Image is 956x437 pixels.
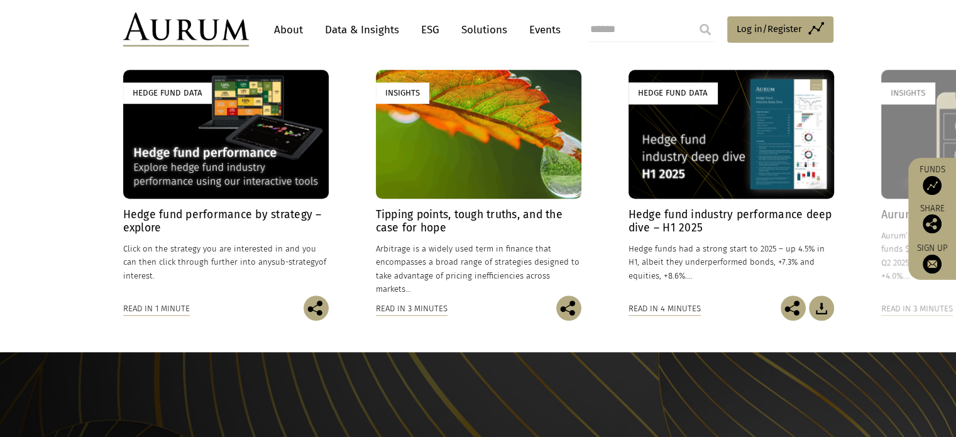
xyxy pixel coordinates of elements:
h4: Hedge fund performance by strategy – explore [123,208,329,235]
div: Read in 3 minutes [376,302,448,316]
input: Submit [693,17,718,42]
a: Sign up [915,243,950,274]
div: Read in 4 minutes [629,302,701,316]
a: ESG [415,18,446,41]
div: Hedge Fund Data [123,82,212,103]
h4: Tipping points, tough truths, and the case for hope [376,208,581,235]
img: Access Funds [923,176,942,195]
img: Aurum [123,13,249,47]
img: Share this post [781,296,806,321]
h4: Hedge fund industry performance deep dive – H1 2025 [629,208,834,235]
span: sub-strategy [272,257,319,267]
img: Sign up to our newsletter [923,255,942,274]
div: Share [915,204,950,233]
div: Hedge Fund Data [629,82,717,103]
a: Events [523,18,561,41]
a: Log in/Register [727,16,833,43]
a: Insights Tipping points, tough truths, and the case for hope Arbitrage is a widely used term in f... [376,70,581,295]
p: Hedge funds had a strong start to 2025 – up 4.5% in H1, albeit they underperformed bonds, +7.3% a... [629,242,834,282]
a: Hedge Fund Data Hedge fund performance by strategy – explore Click on the strategy you are intere... [123,70,329,295]
img: Download Article [809,296,834,321]
a: About [268,18,309,41]
div: Read in 1 minute [123,302,190,316]
p: Click on the strategy you are interested in and you can then click through further into any of in... [123,242,329,282]
div: Insights [881,82,935,103]
img: Share this post [304,296,329,321]
div: Read in 3 minutes [881,302,953,316]
div: Insights [376,82,429,103]
img: Share this post [923,214,942,233]
a: Data & Insights [319,18,405,41]
span: Log in/Register [737,21,802,36]
a: Funds [915,164,950,195]
p: Arbitrage is a widely used term in finance that encompasses a broad range of strategies designed ... [376,242,581,296]
a: Hedge Fund Data Hedge fund industry performance deep dive – H1 2025 Hedge funds had a strong star... [629,70,834,295]
img: Share this post [556,296,581,321]
a: Solutions [455,18,514,41]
